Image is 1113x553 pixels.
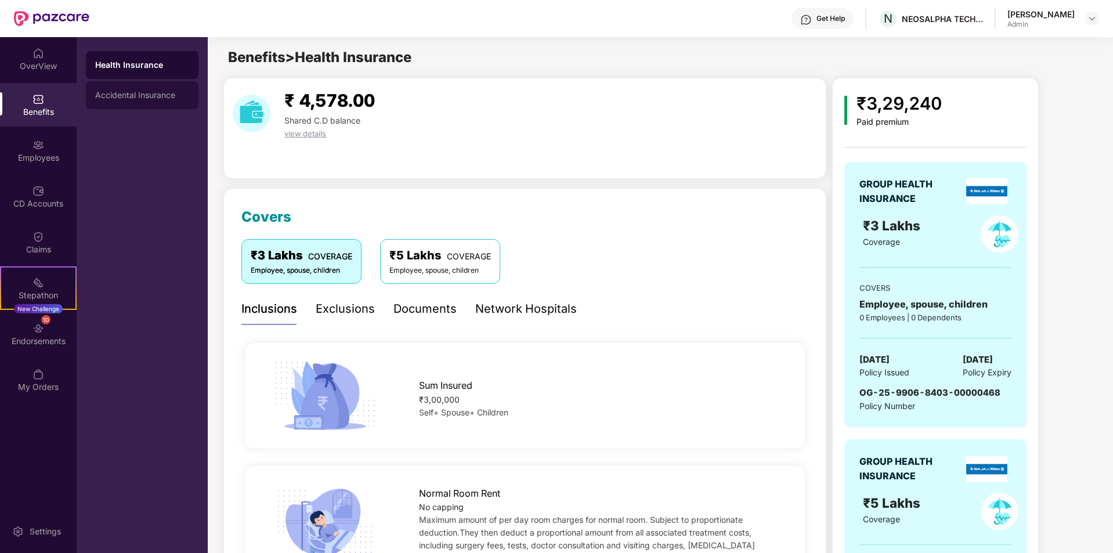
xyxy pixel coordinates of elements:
[859,297,1011,312] div: Employee, spouse, children
[241,300,297,318] div: Inclusions
[389,247,491,265] div: ₹5 Lakhs
[963,353,993,367] span: [DATE]
[32,277,44,288] img: svg+xml;base64,PHN2ZyB4bWxucz0iaHR0cDovL3d3dy53My5vcmcvMjAwMC9zdmciIHdpZHRoPSIyMSIgaGVpZ2h0PSIyMC...
[14,11,89,26] img: New Pazcare Logo
[863,218,924,233] span: ₹3 Lakhs
[251,247,352,265] div: ₹3 Lakhs
[859,177,961,206] div: GROUP HEALTH INSURANCE
[284,129,326,138] span: view details
[419,393,780,406] div: ₹3,00,000
[95,91,189,100] div: Accidental Insurance
[857,117,942,127] div: Paid premium
[251,265,352,276] div: Employee, spouse, children
[233,95,270,132] img: download
[857,90,942,117] div: ₹3,29,240
[241,208,291,225] span: Covers
[859,282,1011,294] div: COVERS
[863,514,900,524] span: Coverage
[32,93,44,105] img: svg+xml;base64,PHN2ZyBpZD0iQmVuZWZpdHMiIHhtbG5zPSJodHRwOi8vd3d3LnczLm9yZy8yMDAwL3N2ZyIgd2lkdGg9Ij...
[14,304,63,313] div: New Challenge
[95,59,189,71] div: Health Insurance
[419,486,500,501] span: Normal Room Rent
[966,456,1007,482] img: insurerLogo
[859,401,915,411] span: Policy Number
[419,378,472,393] span: Sum Insured
[32,185,44,197] img: svg+xml;base64,PHN2ZyBpZD0iQ0RfQWNjb3VudHMiIGRhdGEtbmFtZT0iQ0QgQWNjb3VudHMiIHhtbG5zPSJodHRwOi8vd3...
[26,526,64,537] div: Settings
[228,49,411,66] span: Benefits > Health Insurance
[800,14,812,26] img: svg+xml;base64,PHN2ZyBpZD0iSGVscC0zMngzMiIgeG1sbnM9Imh0dHA6Ly93d3cudzMub3JnLzIwMDAvc3ZnIiB3aWR0aD...
[1007,20,1075,29] div: Admin
[419,407,508,417] span: Self+ Spouse+ Children
[41,315,50,324] div: 10
[1087,14,1097,23] img: svg+xml;base64,PHN2ZyBpZD0iRHJvcGRvd24tMzJ4MzIiIHhtbG5zPSJodHRwOi8vd3d3LnczLm9yZy8yMDAwL3N2ZyIgd2...
[863,495,924,511] span: ₹5 Lakhs
[475,300,577,318] div: Network Hospitals
[270,357,380,434] img: icon
[316,300,375,318] div: Exclusions
[284,90,375,111] span: ₹ 4,578.00
[859,387,1000,398] span: OG-25-9906-8403-00000468
[859,312,1011,323] div: 0 Employees | 0 Dependents
[859,353,890,367] span: [DATE]
[389,265,491,276] div: Employee, spouse, children
[884,12,892,26] span: N
[32,48,44,59] img: svg+xml;base64,PHN2ZyBpZD0iSG9tZSIgeG1sbnM9Imh0dHA6Ly93d3cudzMub3JnLzIwMDAvc3ZnIiB3aWR0aD0iMjAiIG...
[981,493,1018,530] img: policyIcon
[32,323,44,334] img: svg+xml;base64,PHN2ZyBpZD0iRW5kb3JzZW1lbnRzIiB4bWxucz0iaHR0cDovL3d3dy53My5vcmcvMjAwMC9zdmciIHdpZH...
[32,231,44,243] img: svg+xml;base64,PHN2ZyBpZD0iQ2xhaW0iIHhtbG5zPSJodHRwOi8vd3d3LnczLm9yZy8yMDAwL3N2ZyIgd2lkdGg9IjIwIi...
[393,300,457,318] div: Documents
[844,96,847,125] img: icon
[419,501,780,514] div: No capping
[1007,9,1075,20] div: [PERSON_NAME]
[963,366,1011,379] span: Policy Expiry
[859,366,909,379] span: Policy Issued
[816,14,845,23] div: Get Help
[863,237,900,247] span: Coverage
[1,290,75,301] div: Stepathon
[32,139,44,151] img: svg+xml;base64,PHN2ZyBpZD0iRW1wbG95ZWVzIiB4bWxucz0iaHR0cDovL3d3dy53My5vcmcvMjAwMC9zdmciIHdpZHRoPS...
[902,13,983,24] div: NEOSALPHA TECHNOLOGIES [GEOGRAPHIC_DATA]
[284,115,360,125] span: Shared C.D balance
[981,215,1018,253] img: policyIcon
[32,368,44,380] img: svg+xml;base64,PHN2ZyBpZD0iTXlfT3JkZXJzIiBkYXRhLW5hbWU9Ik15IE9yZGVycyIgeG1sbnM9Imh0dHA6Ly93d3cudz...
[447,251,491,261] span: COVERAGE
[859,454,961,483] div: GROUP HEALTH INSURANCE
[308,251,352,261] span: COVERAGE
[966,178,1007,204] img: insurerLogo
[12,526,24,537] img: svg+xml;base64,PHN2ZyBpZD0iU2V0dGluZy0yMHgyMCIgeG1sbnM9Imh0dHA6Ly93d3cudzMub3JnLzIwMDAvc3ZnIiB3aW...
